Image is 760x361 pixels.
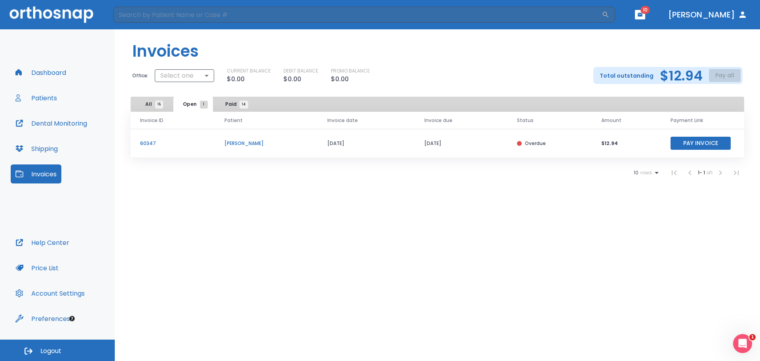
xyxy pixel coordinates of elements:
span: rows [638,170,652,176]
p: $0.00 [227,74,245,84]
div: Select one [155,68,214,84]
h1: Invoices [132,39,199,63]
p: $0.00 [283,74,301,84]
button: Pay Invoice [671,137,731,150]
span: 15 [155,101,163,109]
button: Patients [11,88,62,107]
h2: $12.94 [660,70,703,82]
span: Patient [224,117,243,124]
img: Orthosnap [9,6,93,23]
iframe: Intercom live chat [733,334,752,353]
span: Amount [601,117,621,124]
p: PROMO BALANCE [331,67,370,74]
p: Total outstanding [600,71,654,80]
div: Tooltip anchor [68,315,76,322]
button: Help Center [11,233,74,252]
button: Shipping [11,139,63,158]
span: 1 [749,334,756,340]
span: 1 - 1 [698,169,706,176]
span: of 1 [706,169,712,176]
span: Invoice date [327,117,358,124]
span: Paid [225,101,244,108]
input: Search by Patient Name or Case # [113,7,602,23]
p: $0.00 [331,74,349,84]
button: Dashboard [11,63,71,82]
span: Invoice due [424,117,452,124]
span: 10 [634,170,638,176]
span: Open [183,101,204,108]
p: DEBIT BALANCE [283,67,318,74]
div: tabs [132,97,256,112]
button: Invoices [11,164,61,183]
p: Office: [132,72,148,79]
span: 14 [239,101,248,109]
td: [DATE] [415,129,508,158]
span: 1 [200,101,208,109]
p: 60347 [140,140,205,147]
span: All [145,101,159,108]
button: [PERSON_NAME] [665,8,750,22]
button: Account Settings [11,284,89,303]
button: Price List [11,258,63,277]
p: [PERSON_NAME] [224,140,308,147]
button: Dental Monitoring [11,114,92,133]
span: Status [517,117,534,124]
button: Preferences [11,309,75,328]
span: Invoice ID [140,117,163,124]
p: CURRENT BALANCE [227,67,271,74]
span: Payment Link [671,117,703,124]
p: $12.94 [601,140,652,147]
td: [DATE] [318,129,415,158]
span: 10 [640,6,650,14]
a: Pay Invoice [671,139,731,146]
span: Logout [40,347,61,355]
p: Overdue [525,140,546,147]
